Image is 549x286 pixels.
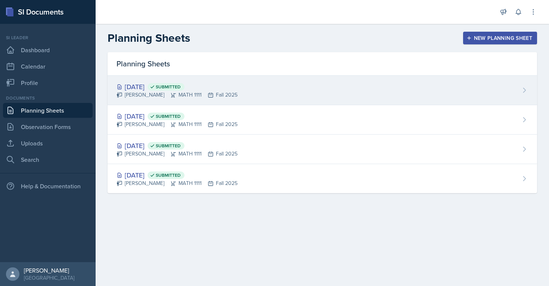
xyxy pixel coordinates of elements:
[156,172,181,178] span: Submitted
[156,143,181,149] span: Submitted
[117,141,238,151] div: [DATE]
[3,119,93,134] a: Observation Forms
[108,135,537,164] a: [DATE] Submitted [PERSON_NAME]MATH 1111Fall 2025
[108,76,537,105] a: [DATE] Submitted [PERSON_NAME]MATH 1111Fall 2025
[24,274,74,282] div: [GEOGRAPHIC_DATA]
[108,105,537,135] a: [DATE] Submitted [PERSON_NAME]MATH 1111Fall 2025
[117,91,238,99] div: [PERSON_NAME] MATH 1111 Fall 2025
[3,103,93,118] a: Planning Sheets
[3,34,93,41] div: Si leader
[3,75,93,90] a: Profile
[117,150,238,158] div: [PERSON_NAME] MATH 1111 Fall 2025
[3,152,93,167] a: Search
[117,170,238,180] div: [DATE]
[3,95,93,101] div: Documents
[24,267,74,274] div: [PERSON_NAME]
[117,179,238,187] div: [PERSON_NAME] MATH 1111 Fall 2025
[463,32,537,44] button: New Planning Sheet
[156,84,181,90] span: Submitted
[117,111,238,121] div: [DATE]
[3,59,93,74] a: Calendar
[108,164,537,193] a: [DATE] Submitted [PERSON_NAME]MATH 1111Fall 2025
[117,120,238,128] div: [PERSON_NAME] MATH 1111 Fall 2025
[108,52,537,76] div: Planning Sheets
[468,35,532,41] div: New Planning Sheet
[3,179,93,194] div: Help & Documentation
[3,136,93,151] a: Uploads
[156,113,181,119] span: Submitted
[117,82,238,92] div: [DATE]
[3,43,93,57] a: Dashboard
[108,31,190,45] h2: Planning Sheets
